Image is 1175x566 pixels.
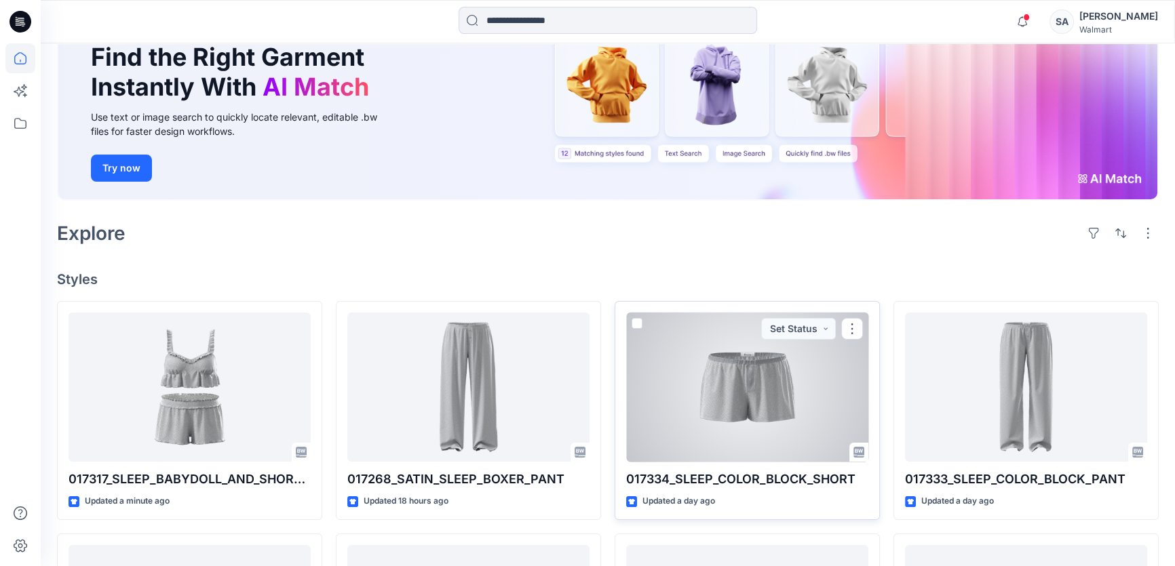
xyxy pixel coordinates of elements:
[57,271,1159,287] h4: Styles
[69,312,311,462] a: 017317_SLEEP_BABYDOLL_AND_SHORT_SET
[642,494,715,508] p: Updated a day ago
[626,312,868,462] a: 017334_SLEEP_COLOR_BLOCK_SHORT
[91,43,376,101] h1: Find the Right Garment Instantly With
[85,494,170,508] p: Updated a minute ago
[905,470,1147,489] p: 017333_SLEEP_COLOR_BLOCK_PANT
[364,494,448,508] p: Updated 18 hours ago
[921,494,994,508] p: Updated a day ago
[905,312,1147,462] a: 017333_SLEEP_COLOR_BLOCK_PANT
[1049,9,1074,34] div: SA
[57,222,126,244] h2: Explore
[91,155,152,182] button: Try now
[1079,8,1158,24] div: [PERSON_NAME]
[626,470,868,489] p: 017334_SLEEP_COLOR_BLOCK_SHORT
[347,470,590,489] p: 017268_SATIN_SLEEP_BOXER_PANT
[91,110,396,138] div: Use text or image search to quickly locate relevant, editable .bw files for faster design workflows.
[69,470,311,489] p: 017317_SLEEP_BABYDOLL_AND_SHORT_SET
[263,72,369,102] span: AI Match
[1079,24,1158,35] div: Walmart
[347,312,590,462] a: 017268_SATIN_SLEEP_BOXER_PANT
